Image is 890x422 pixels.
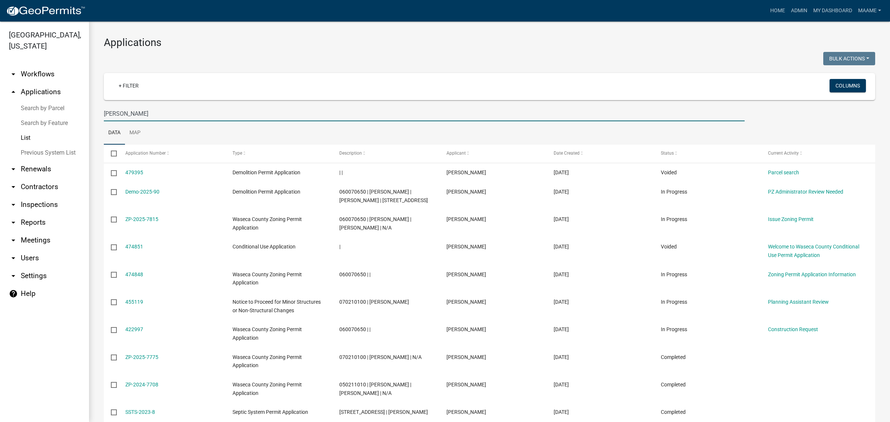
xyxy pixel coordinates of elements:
datatable-header-cell: Description [332,145,439,162]
datatable-header-cell: Current Activity [761,145,868,162]
span: Type [233,151,242,156]
a: SSTS-2023-8 [125,409,155,415]
span: 060070650 | JACOB M WOLFF | DANIELLE C WOLFF | N/A [339,216,411,231]
span: Status [661,151,674,156]
a: Issue Zoning Permit [768,216,814,222]
span: 060070650 | | [339,326,370,332]
span: Voided [661,244,677,250]
a: PZ Administrator Review Needed [768,189,843,195]
span: Jacob Wolff [446,244,486,250]
a: Admin [788,4,810,18]
span: Waseca County Zoning Permit Application [233,326,302,341]
i: arrow_drop_down [9,254,18,263]
a: Construction Request [768,326,818,332]
span: 09/10/2023 [554,409,569,415]
a: Home [767,4,788,18]
span: 050211010 | MARISSA WOLFF-TOURVILLE | KEITH TOURVILLE | N/A [339,382,411,396]
datatable-header-cell: Applicant [439,145,547,162]
span: Applicant [446,151,466,156]
a: Demo-2025-90 [125,189,159,195]
span: Demolition Permit Application [233,189,300,195]
datatable-header-cell: Select [104,145,118,162]
a: Maame [855,4,884,18]
span: 41542 CO LINE RD W | LINDSAY R WOLFF [339,409,428,415]
datatable-header-cell: Status [654,145,761,162]
a: Welcome to Waseca County Conditional Use Permit Application [768,244,859,258]
span: Waseca County Zoning Permit Application [233,382,302,396]
span: Jacob Wolff [446,189,486,195]
span: 070210100 | BOBBY L CROSS [339,299,409,305]
span: 09/07/2025 [554,271,569,277]
span: Waseca County Zoning Permit Application [233,216,302,231]
span: 060070650 | | [339,271,370,277]
span: 07/25/2025 [554,299,569,305]
span: | [339,244,340,250]
datatable-header-cell: Type [225,145,332,162]
span: Jacob Wolff [446,216,486,222]
span: Alexander Wolff [446,299,486,305]
a: ZP-2025-7775 [125,354,158,360]
a: + Filter [113,79,145,92]
span: Lindsay [446,409,486,415]
a: 474851 [125,244,143,250]
a: 455119 [125,299,143,305]
span: Demolition Permit Application [233,169,300,175]
span: 09/16/2025 [554,169,569,175]
i: arrow_drop_down [9,271,18,280]
i: arrow_drop_down [9,165,18,174]
span: Waseca County Zoning Permit Application [233,354,302,369]
span: Septic System Permit Application [233,409,308,415]
span: Current Activity [768,151,799,156]
a: ZP-2024-7708 [125,382,158,388]
i: arrow_drop_down [9,218,18,227]
a: ZP-2025-7815 [125,216,158,222]
datatable-header-cell: Application Number [118,145,225,162]
span: Voided [661,169,677,175]
button: Columns [830,79,866,92]
span: In Progress [661,216,687,222]
span: 04/28/2025 [554,354,569,360]
span: Description [339,151,362,156]
span: In Progress [661,271,687,277]
button: Bulk Actions [823,52,875,65]
i: arrow_drop_down [9,182,18,191]
a: Parcel search [768,169,799,175]
h3: Applications [104,36,875,49]
input: Search for applications [104,106,745,121]
span: Alexander Wolff [446,354,486,360]
a: 474848 [125,271,143,277]
span: 09/07/2025 [554,216,569,222]
span: In Progress [661,326,687,332]
a: My Dashboard [810,4,855,18]
span: 05/19/2025 [554,326,569,332]
span: Completed [661,354,686,360]
a: Data [104,121,125,145]
span: Notice to Proceed for Minor Structures or Non-Structural Changes [233,299,321,313]
span: In Progress [661,189,687,195]
span: 060070650 | JACOB M WOLFF | DANIELLE C WOLFF | 42860 CO LINE RD [339,189,428,203]
span: Jacob Wolff [446,169,486,175]
i: arrow_drop_down [9,200,18,209]
span: 09/07/2025 [554,244,569,250]
span: | | [339,169,343,175]
span: Lindsay [446,271,486,277]
a: 479395 [125,169,143,175]
span: Danielle Wolff [446,326,486,332]
span: 070210100 | BOBBY L CROSS | N/A [339,354,422,360]
a: Zoning Permit Application Information [768,271,856,277]
a: Map [125,121,145,145]
i: help [9,289,18,298]
a: 422997 [125,326,143,332]
span: Conditional Use Application [233,244,296,250]
i: arrow_drop_down [9,70,18,79]
span: Completed [661,382,686,388]
span: 08/13/2024 [554,382,569,388]
i: arrow_drop_down [9,236,18,245]
span: Completed [661,409,686,415]
span: Waseca County Zoning Permit Application [233,271,302,286]
span: Date Created [554,151,580,156]
span: Application Number [125,151,166,156]
span: 09/16/2025 [554,189,569,195]
a: Planning Assistant Review [768,299,829,305]
datatable-header-cell: Date Created [547,145,654,162]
